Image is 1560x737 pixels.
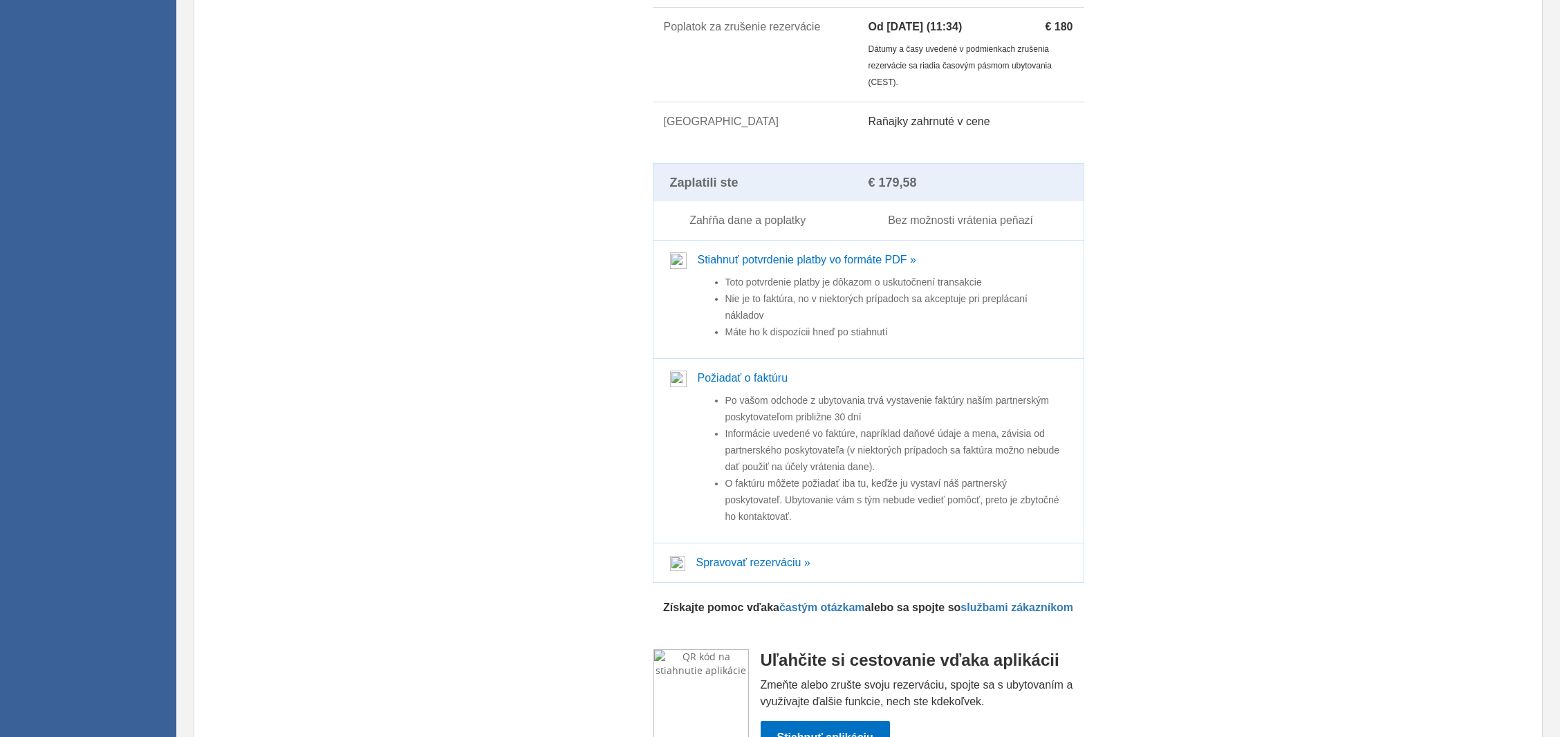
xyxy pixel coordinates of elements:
td: Zahŕňa dane a poplatky [689,212,868,229]
li: Toto potvrdenie platby je dôkazom o uskutočnení transakcie [725,274,1067,290]
td: € 180 [1023,19,1073,41]
a: Požiadať o faktúru [698,372,788,384]
img: ii_199238a8747c204bfccb [670,371,687,387]
td: € 179,58 [869,175,1067,190]
td: Dátumy a časy uvedené v podmienkach zrušenia rezervácie sa riadia časovým pásmom ubytovania (CEST). [869,41,1073,91]
a: častým otázkam [779,601,865,613]
li: Informácie uvedené vo faktúre, napríklad daňové údaje a mena, závisia od partnerského poskytovate... [725,425,1067,475]
td: Raňajky zahrnuté v cene [869,102,1084,142]
li: Máte ho k dispozícii hneď po stiahnutí [725,324,1067,340]
a: službami zákazníkom [960,601,1073,613]
td: Zaplatili ste [670,175,869,190]
td: [GEOGRAPHIC_DATA] [653,102,869,142]
img: ii_199238a8747c204bfccc [670,556,685,571]
li: O faktúru môžete požiadať iba tu, keďže ju vystaví náš partnerský poskytovateľ. Ubytovanie vám s ... [725,475,1067,525]
p: Zmeňte alebo zrušte svoju rezerváciu, spojte sa s ubytovaním a využívajte ďalšie funkcie, nech st... [761,677,1084,710]
h2: Uľahčite si cestovanie vďaka aplikácii [761,649,1084,671]
a: Stiahnuť potvrdenie platby vo formáte PDF » [698,254,916,265]
li: Po vašom odchode z ubytovania trvá vystavenie faktúry naším partnerským poskytovateľom približne ... [725,392,1067,425]
td: Poplatok za zrušenie rezervácie [653,8,869,102]
img: ii_199238a8747c204bfcca [670,252,687,269]
td: Bez možnosti vrátenia peňazí [888,212,1066,229]
li: Nie je to faktúra, no v niektorých prípadoch sa akceptuje pri preplácaní nákladov [725,290,1067,324]
td: Od [DATE] (11:34) [869,19,1003,41]
a: Spravovať rezerváciu » [696,557,810,568]
p: Získajte pomoc vďaka alebo sa spojte so [208,599,1528,616]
